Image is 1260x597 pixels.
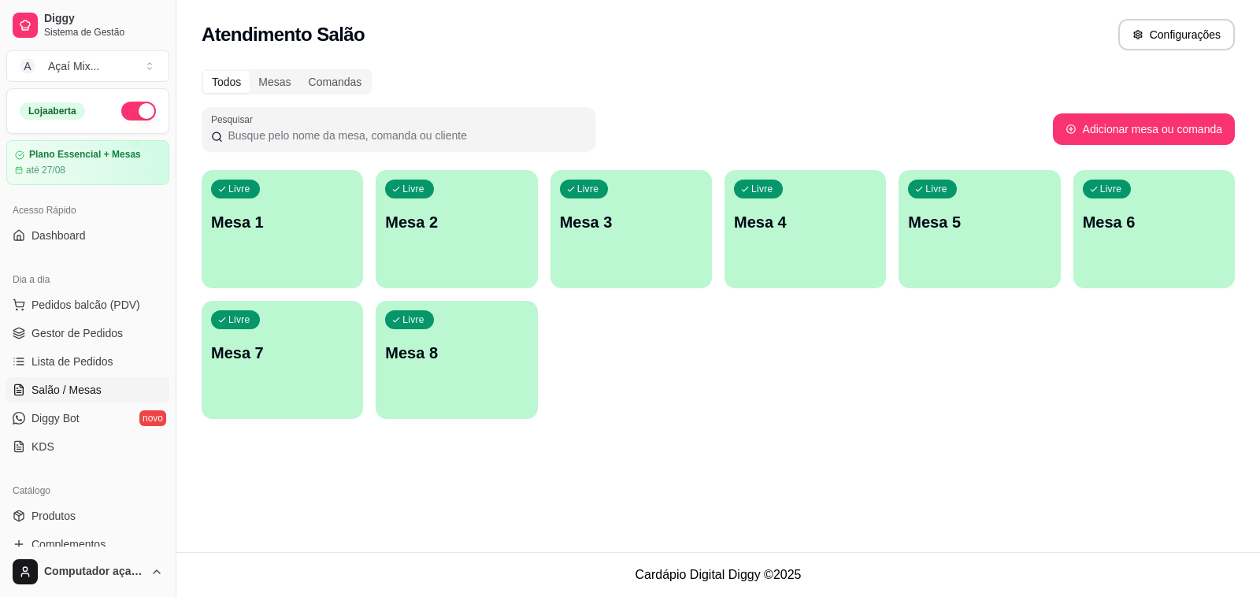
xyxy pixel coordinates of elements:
[6,478,169,503] div: Catálogo
[211,342,354,364] p: Mesa 7
[29,149,141,161] article: Plano Essencial + Mesas
[6,140,169,185] a: Plano Essencial + Mesasaté 27/08
[402,313,424,326] p: Livre
[376,301,537,419] button: LivreMesa 8
[6,6,169,44] a: DiggySistema de Gestão
[385,211,528,233] p: Mesa 2
[1118,19,1235,50] button: Configurações
[6,434,169,459] a: KDS
[31,410,80,426] span: Diggy Bot
[31,354,113,369] span: Lista de Pedidos
[203,71,250,93] div: Todos
[211,211,354,233] p: Mesa 1
[1053,113,1235,145] button: Adicionar mesa ou comanda
[44,26,163,39] span: Sistema de Gestão
[202,301,363,419] button: LivreMesa 7
[6,321,169,346] a: Gestor de Pedidos
[724,170,886,288] button: LivreMesa 4
[31,536,106,552] span: Complementos
[376,170,537,288] button: LivreMesa 2
[228,183,250,195] p: Livre
[6,292,169,317] button: Pedidos balcão (PDV)
[20,102,85,120] div: Loja aberta
[1083,211,1225,233] p: Mesa 6
[20,58,35,74] span: A
[6,377,169,402] a: Salão / Mesas
[6,267,169,292] div: Dia a dia
[6,532,169,557] a: Complementos
[908,211,1051,233] p: Mesa 5
[6,349,169,374] a: Lista de Pedidos
[751,183,773,195] p: Livre
[6,553,169,591] button: Computador açaí Mix
[44,565,144,579] span: Computador açaí Mix
[31,228,86,243] span: Dashboard
[31,439,54,454] span: KDS
[44,12,163,26] span: Diggy
[6,406,169,431] a: Diggy Botnovo
[223,128,586,143] input: Pesquisar
[31,297,140,313] span: Pedidos balcão (PDV)
[385,342,528,364] p: Mesa 8
[6,198,169,223] div: Acesso Rápido
[402,183,424,195] p: Livre
[1100,183,1122,195] p: Livre
[121,102,156,121] button: Alterar Status
[202,170,363,288] button: LivreMesa 1
[300,71,371,93] div: Comandas
[31,382,102,398] span: Salão / Mesas
[560,211,702,233] p: Mesa 3
[6,223,169,248] a: Dashboard
[31,508,76,524] span: Produtos
[899,170,1060,288] button: LivreMesa 5
[176,552,1260,597] footer: Cardápio Digital Diggy © 2025
[48,58,99,74] div: Açaí Mix ...
[1073,170,1235,288] button: LivreMesa 6
[228,313,250,326] p: Livre
[211,113,258,126] label: Pesquisar
[577,183,599,195] p: Livre
[6,50,169,82] button: Select a team
[6,503,169,528] a: Produtos
[26,164,65,176] article: até 27/08
[925,183,947,195] p: Livre
[734,211,876,233] p: Mesa 4
[250,71,299,93] div: Mesas
[202,22,365,47] h2: Atendimento Salão
[31,325,123,341] span: Gestor de Pedidos
[550,170,712,288] button: LivreMesa 3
